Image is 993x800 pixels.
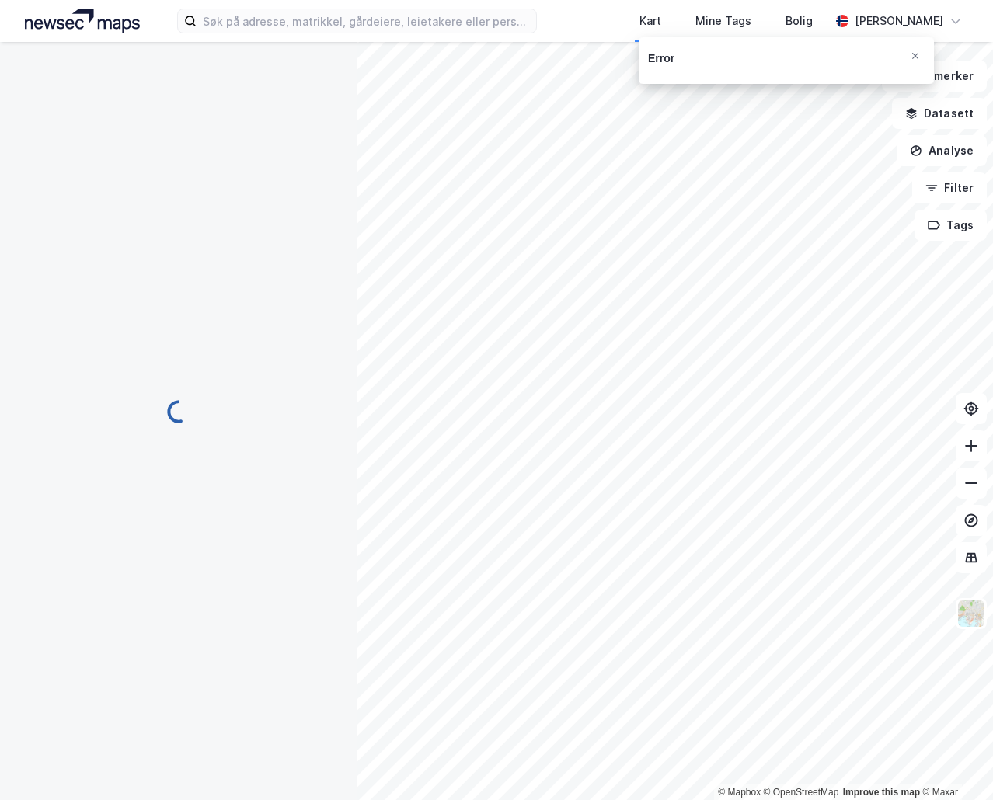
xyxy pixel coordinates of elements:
[892,98,987,129] button: Datasett
[915,210,987,241] button: Tags
[786,12,813,30] div: Bolig
[915,725,993,800] div: Kontrollprogram for chat
[915,725,993,800] iframe: Chat Widget
[897,135,987,166] button: Analyse
[166,399,191,424] img: spinner.a6d8c91a73a9ac5275cf975e30b51cfb.svg
[648,50,674,68] div: Error
[855,12,943,30] div: [PERSON_NAME]
[912,172,987,203] button: Filter
[718,787,761,798] a: Mapbox
[25,9,140,33] img: logo.a4113a55bc3d86da70a041830d287a7e.svg
[843,787,920,798] a: Improve this map
[639,12,661,30] div: Kart
[695,12,751,30] div: Mine Tags
[764,787,839,798] a: OpenStreetMap
[956,599,986,628] img: Z
[197,9,536,33] input: Søk på adresse, matrikkel, gårdeiere, leietakere eller personer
